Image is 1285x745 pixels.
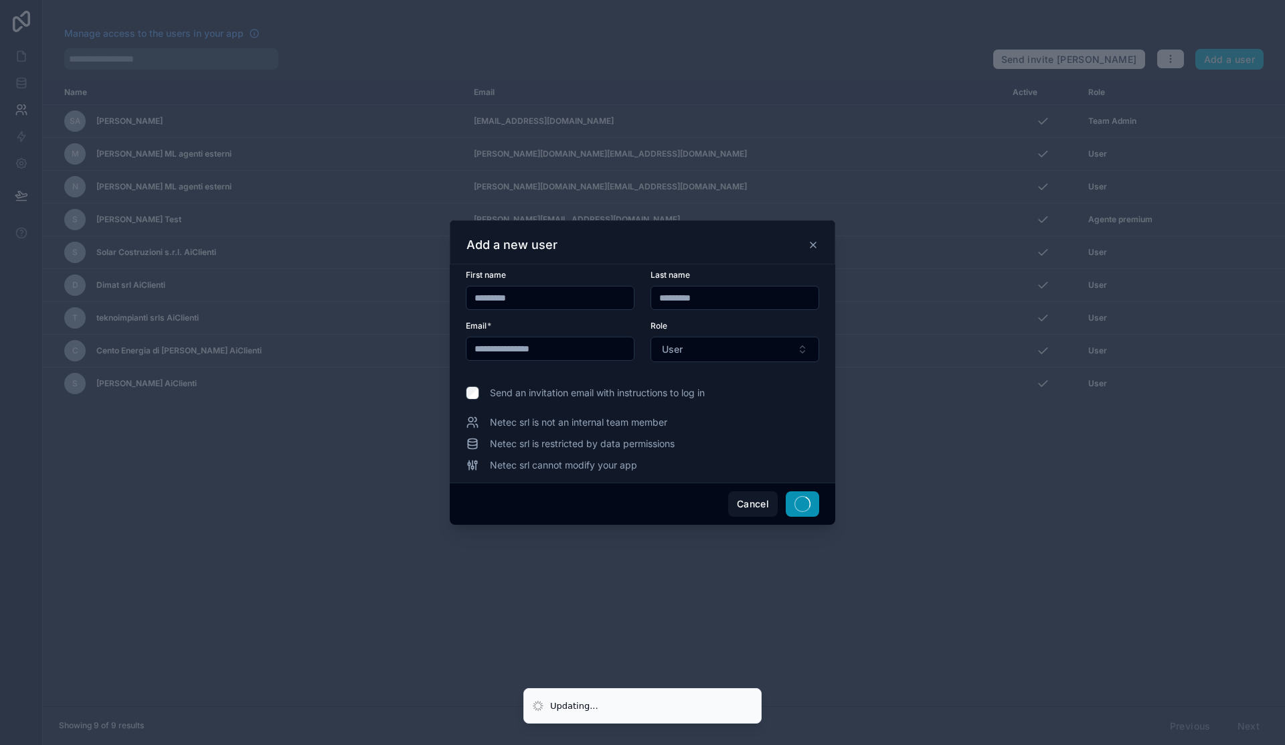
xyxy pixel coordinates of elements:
[466,270,506,280] span: First name
[466,321,487,331] span: Email
[490,437,675,450] span: Netec srl is restricted by data permissions
[651,270,690,280] span: Last name
[466,237,558,253] h3: Add a new user
[490,386,705,400] span: Send an invitation email with instructions to log in
[550,699,598,713] div: Updating...
[490,459,637,472] span: Netec srl cannot modify your app
[728,491,778,517] button: Cancel
[662,343,683,356] span: User
[466,386,479,400] input: Send an invitation email with instructions to log in
[651,337,819,362] button: Select Button
[490,416,667,429] span: Netec srl is not an internal team member
[651,321,667,331] span: Role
